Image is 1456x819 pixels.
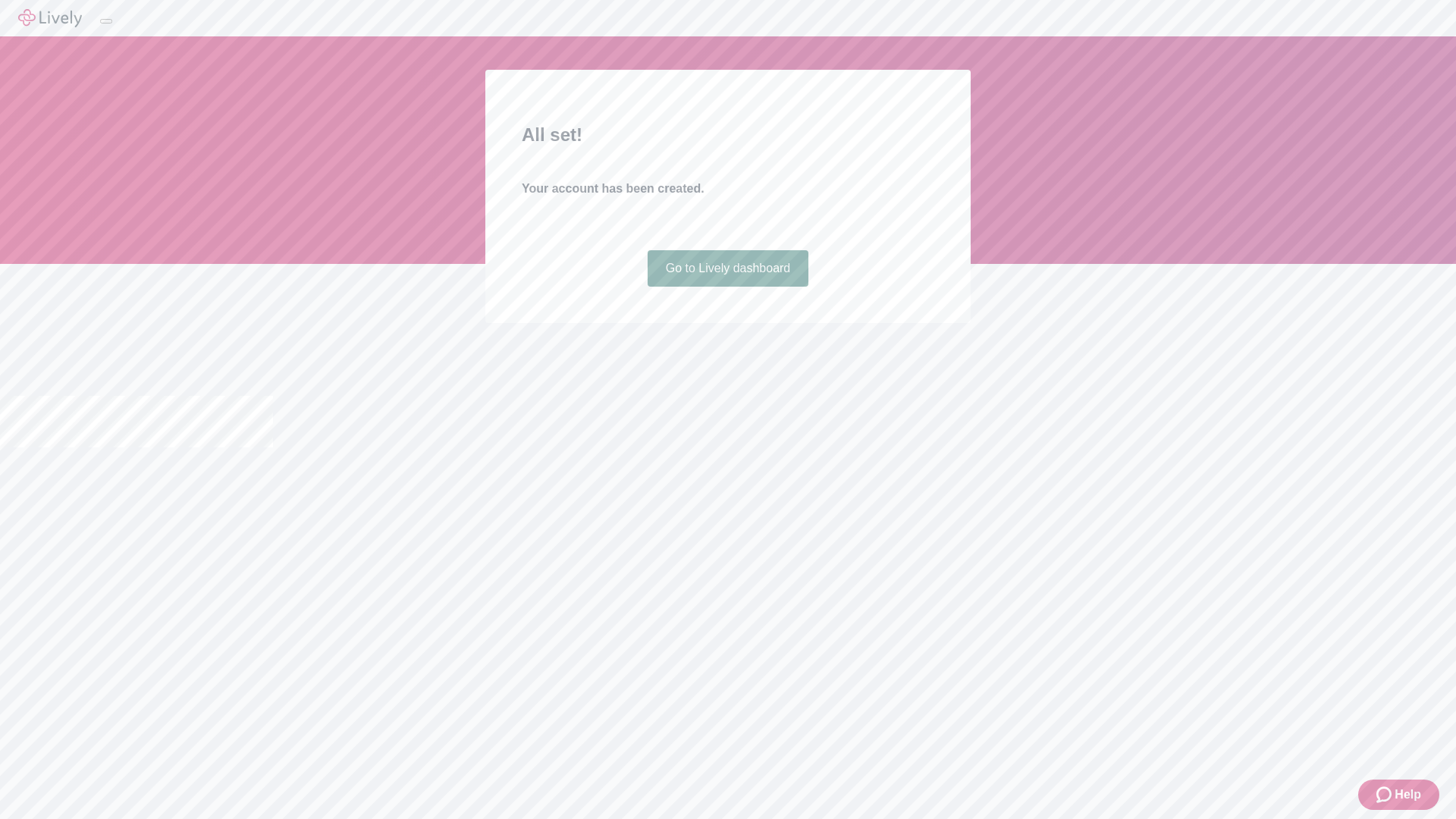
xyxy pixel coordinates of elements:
[1395,786,1421,804] span: Help
[1376,786,1395,804] svg: Zendesk support icon
[522,121,934,149] h2: All set!
[1358,780,1439,810] button: Zendesk support iconHelp
[648,250,809,287] a: Go to Lively dashboard
[522,180,934,198] h4: Your account has been created.
[18,9,82,27] img: Lively
[100,19,112,24] button: Log out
